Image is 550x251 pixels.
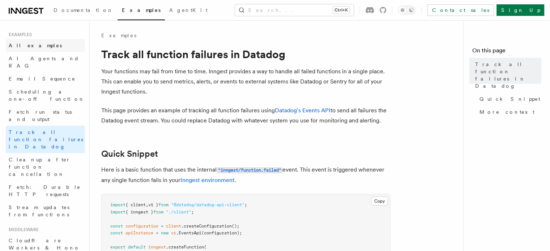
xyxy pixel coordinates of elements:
span: Fetch run status and output [9,109,72,122]
span: Email Sequence [9,76,76,82]
span: export [110,244,125,250]
h1: Track all function failures in Datadog [101,48,391,61]
span: = [161,224,163,229]
span: Track all function failures in Datadog [9,129,83,150]
span: from [158,202,169,207]
span: default [128,244,146,250]
a: Documentation [49,2,118,20]
a: Track all function failures in Datadog [472,58,541,92]
span: "./client" [166,209,191,215]
a: Sign Up [496,4,544,16]
a: AgentKit [165,2,212,20]
a: More context [477,105,541,118]
span: .createConfiguration [181,224,232,229]
span: Examples [6,32,32,38]
button: Search...Ctrl+K [235,4,354,16]
span: v1 } [148,202,158,207]
button: Toggle dark mode [398,6,415,14]
span: inngest [148,244,166,250]
span: Stream updates from functions [9,204,69,217]
p: Your functions may fail from time to time. Inngest provides a way to handle all failed functions ... [101,66,391,97]
span: , [146,202,148,207]
span: { inngest } [125,209,153,215]
span: v1 [171,230,176,235]
p: Here is a basic function that uses the internal event. This event is triggered whenever any singl... [101,165,391,185]
h4: On this page [472,46,541,58]
a: "inngest/function.failed" [217,166,282,173]
span: Examples [122,7,161,13]
span: client [166,224,181,229]
span: Fetch: Durable HTTP requests [9,184,81,197]
span: "@datadog/datadog-api-client" [171,202,244,207]
span: .EventsApi [176,230,201,235]
span: Quick Snippet [479,95,540,103]
span: Track all function failures in Datadog [475,61,541,90]
span: ; [191,209,194,215]
a: Examples [118,2,165,20]
span: (); [232,224,239,229]
a: Quick Snippet [101,149,158,159]
span: (configuration); [201,230,242,235]
a: Contact sales [427,4,494,16]
a: Stream updates from functions [6,201,85,221]
a: Email Sequence [6,72,85,85]
span: import [110,202,125,207]
span: const [110,230,123,235]
span: new [161,230,169,235]
a: Inngest environment [180,177,235,183]
span: from [153,209,163,215]
span: ( [204,244,206,250]
span: Cleanup after function cancellation [9,157,71,177]
a: Fetch run status and output [6,105,85,126]
span: AgentKit [169,7,208,13]
button: Copy [371,196,388,206]
span: More context [479,108,534,116]
a: AI Agents and RAG [6,52,85,72]
span: Scheduling a one-off function [9,89,85,102]
a: Cleanup after function cancellation [6,153,85,181]
a: Fetch: Durable HTTP requests [6,181,85,201]
span: .createFunction [166,244,204,250]
kbd: Ctrl+K [333,7,349,14]
a: Scheduling a one-off function [6,85,85,105]
a: Datadog's Events API [275,107,331,114]
span: All examples [9,43,62,48]
a: Examples [101,32,136,39]
span: import [110,209,125,215]
span: const [110,224,123,229]
span: AI Agents and RAG [9,56,79,69]
span: ; [244,202,247,207]
p: This page provides an example of tracking all function failures using to send all failures the Da... [101,105,391,126]
code: "inngest/function.failed" [217,167,282,173]
a: All examples [6,39,85,52]
span: configuration [125,224,158,229]
a: Quick Snippet [477,92,541,105]
span: Middleware [6,227,39,233]
a: Track all function failures in Datadog [6,126,85,153]
span: { client [125,202,146,207]
span: Documentation [54,7,113,13]
span: = [156,230,158,235]
span: apiInstance [125,230,153,235]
